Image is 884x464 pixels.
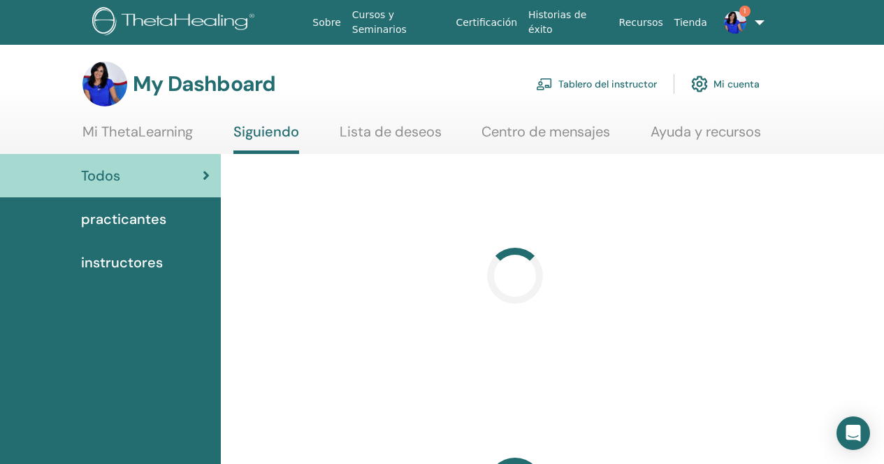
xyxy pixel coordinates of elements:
[481,123,610,150] a: Centro de mensajes
[340,123,442,150] a: Lista de deseos
[81,252,163,273] span: instructores
[739,6,751,17] span: 1
[133,71,275,97] h3: My Dashboard
[724,11,746,34] img: default.jpg
[347,2,451,43] a: Cursos y Seminarios
[691,72,708,96] img: cog.svg
[614,10,669,36] a: Recursos
[82,123,193,150] a: Mi ThetaLearning
[669,10,713,36] a: Tienda
[836,416,870,450] div: Open Intercom Messenger
[307,10,346,36] a: Sobre
[92,7,259,38] img: logo.png
[651,123,761,150] a: Ayuda y recursos
[691,69,760,99] a: Mi cuenta
[81,209,166,230] span: practicantes
[536,78,553,90] img: chalkboard-teacher.svg
[233,123,299,154] a: Siguiendo
[536,69,657,99] a: Tablero del instructor
[523,2,614,43] a: Historias de éxito
[82,62,127,106] img: default.jpg
[450,10,523,36] a: Certificación
[81,165,120,186] span: Todos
